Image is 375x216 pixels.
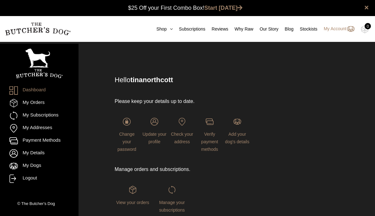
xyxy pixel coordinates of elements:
a: Verify payment methods [198,118,222,152]
a: View your orders [115,186,151,205]
a: My Dogs [9,162,69,170]
span: Manage your subscriptions [159,200,185,213]
a: My Details [9,149,69,158]
a: Subscriptions [173,26,205,32]
a: Payment Methods [9,137,69,145]
img: login-TBD_Profile.png [150,118,158,126]
a: Stockists [294,26,318,32]
a: My Subscriptions [9,111,69,120]
span: Check your address [171,132,193,144]
span: Verify payment methods [201,132,218,152]
span: View your orders [116,200,149,205]
img: login-TBD_Password.png [123,118,131,126]
a: My Addresses [9,124,69,133]
a: Blog [279,26,294,32]
p: Manage orders and subscriptions. [115,166,249,173]
img: login-TBD_Payments.png [206,118,214,126]
a: Add your dog's details [225,118,249,144]
img: TBD_Cart-Empty.png [361,25,369,33]
div: 0 [365,23,371,29]
img: TBD_Portrait_Logo_White.png [16,48,63,78]
img: login-TBD_Address.png [178,118,186,126]
a: Why Raw [228,26,253,32]
img: login-TBD_Orders.png [129,186,137,194]
a: Reviews [205,26,228,32]
p: Hello [115,75,330,85]
a: Change your password [115,118,139,152]
a: Our Story [253,26,279,32]
a: Check your address [170,118,194,144]
a: Logout [9,174,69,183]
span: Change your password [117,132,136,152]
a: close [364,4,369,11]
img: login-TBD_Dog.png [233,118,241,126]
span: Add your dog's details [225,132,249,144]
span: Update your profile [143,132,166,144]
a: Manage your subscriptions [154,186,190,212]
a: Shop [150,26,173,32]
strong: tinanorthcott [130,76,173,84]
a: My Orders [9,99,69,107]
a: Start [DATE] [204,5,243,11]
a: Update your profile [142,118,167,144]
p: Please keep your details up to date. [115,98,249,105]
img: login-TBD_Subscriptions.png [168,186,176,194]
a: Dashboard [9,86,69,95]
a: My Account [318,25,355,33]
